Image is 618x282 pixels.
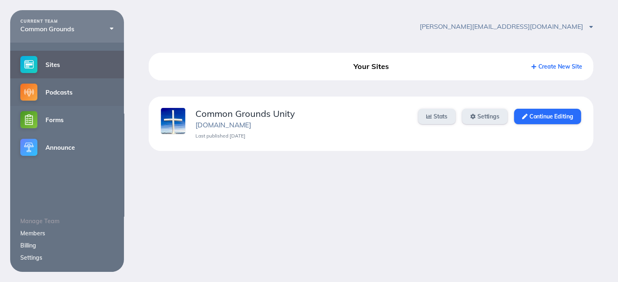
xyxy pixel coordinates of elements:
a: Create New Site [531,63,582,70]
a: Stats [418,109,455,124]
a: Settings [20,254,42,261]
span: Manage Team [20,217,59,225]
span: [PERSON_NAME][EMAIL_ADDRESS][DOMAIN_NAME] [420,22,593,30]
div: Common Grounds Unity [195,109,408,119]
img: sites-small@2x.png [20,56,37,73]
a: [DOMAIN_NAME] [195,121,251,129]
img: announce-small@2x.png [20,139,37,156]
div: CURRENT TEAM [20,19,114,24]
div: Last published [DATE] [195,133,408,139]
a: Podcasts [10,78,124,106]
a: Settings [462,109,507,124]
img: forms-small@2x.png [20,111,37,128]
a: Sites [10,51,124,78]
div: Your Sites [301,59,441,74]
a: Forms [10,106,124,133]
img: xtnzjxaqg6bxxkxj.jpg [161,108,185,133]
a: Continue Editing [514,109,581,124]
a: Members [20,230,45,237]
a: Billing [20,242,36,249]
div: Common Grounds [20,25,114,32]
img: podcasts-small@2x.png [20,84,37,101]
a: Announce [10,133,124,161]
